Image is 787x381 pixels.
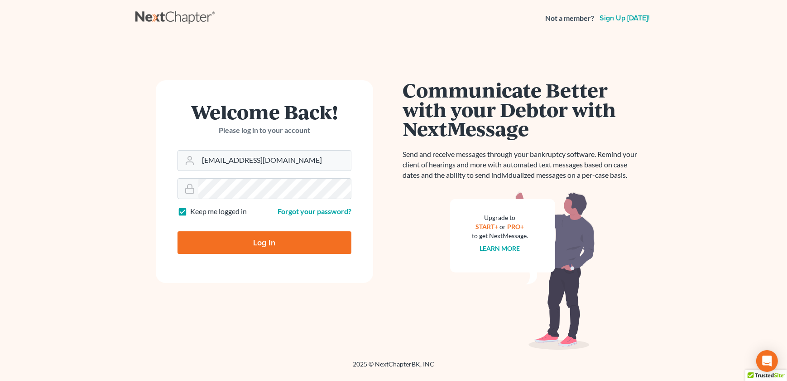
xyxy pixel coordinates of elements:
a: Sign up [DATE]! [598,15,652,22]
p: Please log in to your account [178,125,351,136]
input: Email Address [198,151,351,171]
strong: Not a member? [545,13,594,24]
a: Forgot your password? [278,207,351,215]
a: START+ [476,223,499,230]
div: Open Intercom Messenger [756,350,778,372]
h1: Welcome Back! [178,102,351,122]
img: nextmessage_bg-59042aed3d76b12b5cd301f8e5b87938c9018125f34e5fa2b7a6b67550977c72.svg [450,191,595,350]
span: or [500,223,506,230]
a: Learn more [480,244,520,252]
div: 2025 © NextChapterBK, INC [135,360,652,376]
h1: Communicate Better with your Debtor with NextMessage [403,80,643,138]
p: Send and receive messages through your bankruptcy software. Remind your client of hearings and mo... [403,149,643,181]
input: Log In [178,231,351,254]
div: to get NextMessage. [472,231,528,240]
label: Keep me logged in [190,206,247,217]
a: PRO+ [508,223,524,230]
div: Upgrade to [472,213,528,222]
